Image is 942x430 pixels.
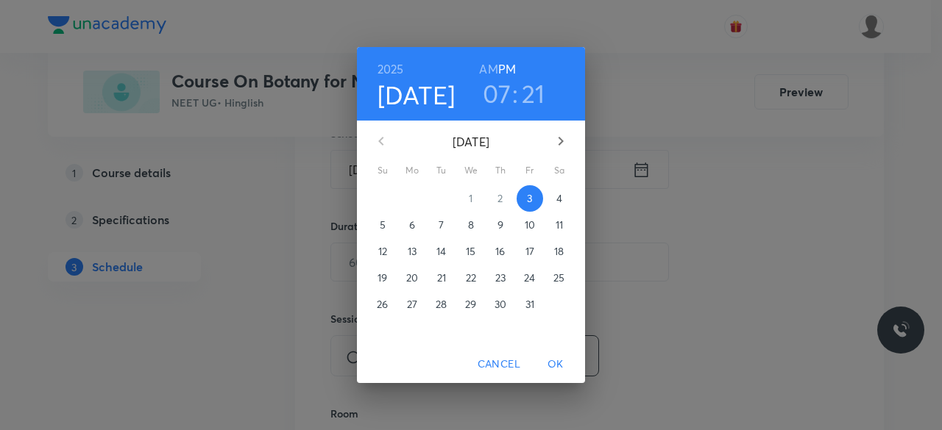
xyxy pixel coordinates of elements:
button: 23 [487,265,514,291]
button: 27 [399,291,425,318]
button: 5 [369,212,396,238]
button: OK [532,351,579,378]
button: 19 [369,265,396,291]
button: 21 [428,265,455,291]
span: We [458,163,484,178]
button: 18 [546,238,573,265]
p: 18 [554,244,564,259]
button: AM [479,59,497,79]
p: 5 [380,218,386,232]
p: 24 [524,270,535,285]
span: Tu [428,163,455,178]
button: 13 [399,238,425,265]
button: 6 [399,212,425,238]
button: 3 [517,185,543,212]
p: 14 [436,244,446,259]
button: 9 [487,212,514,238]
button: 28 [428,291,455,318]
button: 11 [546,212,573,238]
p: 29 [465,297,476,312]
button: 10 [517,212,543,238]
span: Mo [399,163,425,178]
p: 8 [468,218,474,232]
p: 22 [466,270,476,285]
span: Su [369,163,396,178]
span: Th [487,163,514,178]
span: Cancel [478,355,520,373]
p: 31 [525,297,534,312]
p: 4 [556,191,562,206]
button: [DATE] [378,79,456,110]
button: 15 [458,238,484,265]
span: Sa [546,163,573,178]
button: 24 [517,265,543,291]
p: 25 [553,270,564,285]
button: 25 [546,265,573,291]
p: 16 [495,244,505,259]
button: 20 [399,265,425,291]
p: 12 [378,244,387,259]
p: 27 [407,297,417,312]
button: 17 [517,238,543,265]
p: 9 [497,218,503,232]
button: 21 [522,78,545,109]
p: [DATE] [399,133,543,151]
p: 10 [525,218,535,232]
p: 13 [408,244,417,259]
p: 15 [466,244,475,259]
p: 30 [495,297,506,312]
h3: : [512,78,518,109]
button: 26 [369,291,396,318]
button: Cancel [472,351,526,378]
button: 29 [458,291,484,318]
button: 8 [458,212,484,238]
span: Fr [517,163,543,178]
p: 7 [439,218,444,232]
p: 23 [495,270,506,285]
p: 28 [436,297,447,312]
button: 22 [458,265,484,291]
button: 4 [546,185,573,212]
p: 21 [437,270,446,285]
span: OK [538,355,573,373]
button: 07 [483,78,511,109]
button: PM [498,59,516,79]
button: 7 [428,212,455,238]
button: 30 [487,291,514,318]
button: 31 [517,291,543,318]
p: 3 [527,191,532,206]
p: 20 [406,270,418,285]
button: 14 [428,238,455,265]
button: 12 [369,238,396,265]
button: 16 [487,238,514,265]
p: 6 [409,218,415,232]
button: 2025 [378,59,404,79]
p: 19 [378,270,387,285]
p: 26 [377,297,388,312]
p: 11 [556,218,563,232]
p: 17 [525,244,534,259]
